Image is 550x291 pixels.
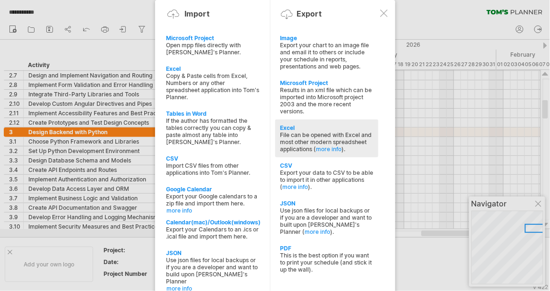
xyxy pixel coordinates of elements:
[166,117,260,145] div: If the author has formatted the tables correctly you can copy & paste almost any table into [PERS...
[280,200,374,207] div: JSON
[280,245,374,252] div: PDF
[167,207,261,214] a: more info
[166,65,260,72] div: Excel
[305,228,330,235] a: more info
[316,145,341,153] a: more info
[280,34,374,42] div: Image
[280,79,374,86] div: Microsoft Project
[280,131,374,153] div: File can be opened with Excel and most other modern spreadsheet applications ( ).
[280,86,374,115] div: Results in an xml file which can be imported into Microsoft project 2003 and the more recent vers...
[280,42,374,70] div: Export your chart to an image file and email it to others or include your schedule in reports, pr...
[280,169,374,190] div: Export your data to CSV to be able to import it in other applications ( ).
[185,9,210,18] div: Import
[280,124,374,131] div: Excel
[280,162,374,169] div: CSV
[280,252,374,273] div: This is the best option if you want to print your schedule (and stick it up the wall).
[166,72,260,101] div: Copy & Paste cells from Excel, Numbers or any other spreadsheet application into Tom's Planner.
[297,9,322,18] div: Export
[280,207,374,235] div: Use json files for local backups or if you are a developer and want to built upon [PERSON_NAME]'s...
[166,110,260,117] div: Tables in Word
[282,183,308,190] a: more info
